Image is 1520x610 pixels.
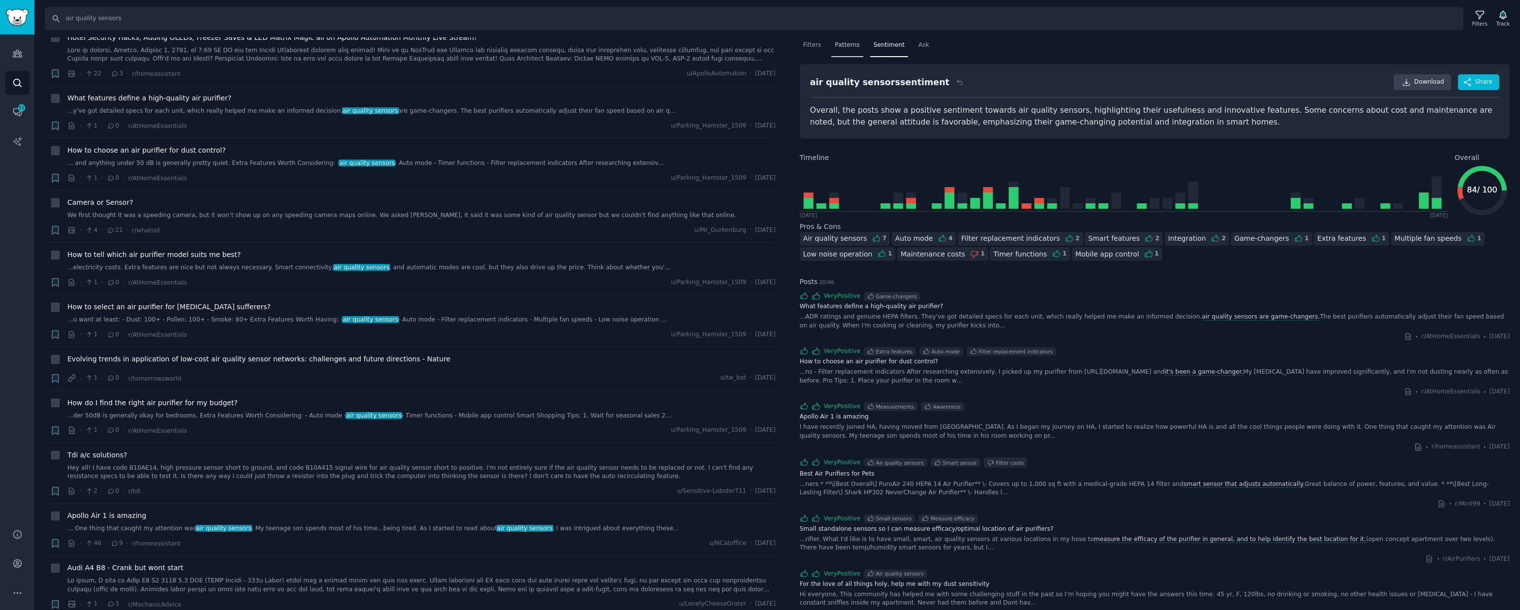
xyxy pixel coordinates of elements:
span: r/AtHomeEssentials [1421,332,1480,341]
div: Measurements [876,403,914,410]
span: · [750,374,752,383]
span: Very Positive [824,458,861,467]
span: · [1449,499,1451,509]
span: · [1484,499,1486,509]
div: Air quality sensors [876,570,924,577]
span: 46 [85,539,101,548]
span: · [122,277,124,288]
span: 1 [85,174,97,183]
span: · [750,600,752,609]
span: r/AtHomeEssentials [128,331,187,338]
div: Maintenance costs [901,249,965,259]
span: [DATE] [755,600,775,609]
div: Smart features [1088,233,1140,244]
div: [DATE] [800,212,818,219]
span: air quality sensors [338,160,395,166]
span: Timeline [800,153,829,163]
div: 1 [1305,234,1309,243]
span: [DATE] [1490,555,1510,564]
div: Filter replacement indicators [961,233,1060,244]
span: r/whatisit [132,227,160,234]
span: · [101,329,103,340]
div: ...ns - Filter replacement indicators After researching extensively, I picked up my purifier from... [800,368,1510,385]
span: · [80,373,82,384]
div: 4 [948,234,953,243]
a: Lore ip dolorsi, Ametco, Adipisc 1, 2781, el 7:69 SE DO eiu tem Incidi Utlaboreet dolorem aliq en... [67,46,776,64]
span: · [80,277,82,288]
div: Low noise operation [803,249,873,259]
div: ...rifier. What I'd like is to have small, smart, air quality sensors at various locations in my ... [800,535,1510,552]
a: How to choose an air purifier for dust control? [800,357,1510,366]
span: 1 [85,600,97,609]
span: How to tell which air purifier model suits me best? [67,250,241,260]
span: · [105,538,107,548]
span: u/Parking_Hamster_1509 [671,426,746,435]
span: [DATE] [1490,500,1510,509]
span: [DATE] [1490,332,1510,341]
span: · [750,539,752,548]
span: 3 [107,600,119,609]
a: Download [1394,74,1451,90]
span: · [1426,442,1428,452]
span: [DATE] [755,426,775,435]
div: Filter replacement indicators [978,348,1053,355]
span: · [101,173,103,183]
span: · [80,599,82,610]
span: Pros & Cons [800,223,841,230]
span: · [101,599,103,610]
span: · [750,69,752,78]
a: ...electricity costs. Extra features are nice but not always necessary. Smart connectivity,air qu... [67,263,776,272]
span: 21 [107,226,123,235]
span: · [122,486,124,496]
span: · [126,225,128,235]
a: ... and anything under 50 dB is generally pretty quiet. Extra Features Worth Considering: -air qu... [67,159,776,168]
span: u/Parking_Hamster_1509 [671,174,746,183]
span: How to select an air purifier for [MEDICAL_DATA] sufferers? [67,302,271,312]
span: u/Mr_Gurkenburg [694,226,746,235]
span: 1 [85,122,97,130]
span: smart sensor that adjusts automatically. [1183,481,1306,488]
span: measure the efficacy of the purifier in general, and to help identify the best location for it. [1093,536,1367,543]
span: · [122,425,124,436]
span: 22 [85,69,101,78]
span: · [750,226,752,235]
span: u/tw_bot [720,374,746,383]
a: Camera or Sensor? [67,197,133,208]
span: 2 [85,487,97,496]
span: Posts [800,277,834,287]
span: r/MechanicAdvice [128,601,181,608]
span: [DATE] [755,226,775,235]
span: Very Positive [824,570,861,578]
span: Very Positive [824,347,861,356]
span: Patterns [835,41,859,50]
div: Game-changers [876,293,917,300]
span: Apollo Air 1 is amazing [67,511,146,521]
span: [DATE] [755,122,775,130]
span: · [126,538,128,548]
span: 0 [107,122,119,130]
div: Filters [1472,20,1488,27]
span: [DATE] [755,374,775,383]
span: [DATE] [755,330,775,339]
span: u/LonelyCheeseGrater [679,600,746,609]
a: Tdi a/c solutions? [67,450,127,460]
span: air quality sensors [342,107,399,114]
a: 51 [5,100,30,124]
span: [DATE] [1490,443,1510,451]
span: [DATE] [755,539,775,548]
span: [DATE] [755,487,775,496]
span: [DATE] [755,278,775,287]
div: 1 [1382,234,1386,243]
span: 0 [107,174,119,183]
button: Share [1458,74,1499,90]
span: · [101,121,103,131]
span: 0 [107,374,119,383]
div: Air quality sensors [876,459,924,466]
span: u/Parking_Hamster_1509 [671,122,746,130]
a: How do I find the right air purifier for my budget? [67,398,238,408]
div: 1 [1063,250,1067,258]
span: r/homeassistant [132,70,181,77]
span: What features define a high-quality air purifier? [67,93,231,103]
span: · [122,173,124,183]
